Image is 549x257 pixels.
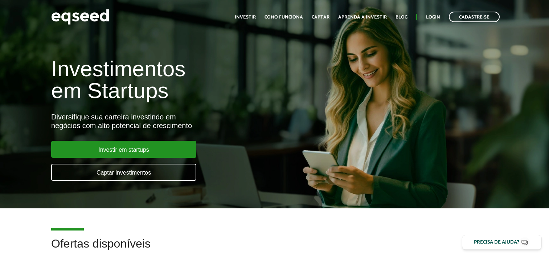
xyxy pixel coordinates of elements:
[312,15,329,20] a: Captar
[51,141,196,158] a: Investir em startups
[51,164,196,181] a: Captar investimentos
[396,15,407,20] a: Blog
[265,15,303,20] a: Como funciona
[51,7,109,26] img: EqSeed
[51,113,315,130] div: Diversifique sua carteira investindo em negócios com alto potencial de crescimento
[338,15,387,20] a: Aprenda a investir
[449,12,500,22] a: Cadastre-se
[235,15,256,20] a: Investir
[51,58,315,102] h1: Investimentos em Startups
[426,15,440,20] a: Login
